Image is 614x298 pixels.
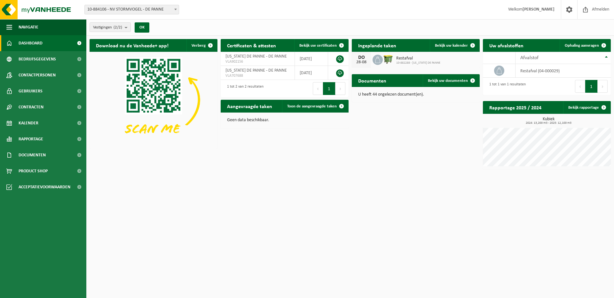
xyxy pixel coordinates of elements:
span: [US_STATE] DE PANNE - DE PANNE [225,68,287,73]
h2: Documenten [352,74,393,87]
div: 28-08 [355,60,368,65]
button: Vestigingen(2/2) [90,22,131,32]
span: 2024: 13,200 m3 - 2025: 12,100 m3 [486,122,611,125]
a: Toon de aangevraagde taken [282,100,348,113]
button: 1 [585,80,598,93]
h2: Aangevraagde taken [221,100,279,112]
span: VLA707688 [225,73,290,78]
h2: Download nu de Vanheede+ app! [90,39,175,51]
div: 1 tot 1 van 1 resultaten [486,79,526,93]
h2: Certificaten & attesten [221,39,282,51]
a: Bekijk uw documenten [423,74,479,87]
button: Previous [575,80,585,93]
span: Afvalstof [520,55,539,60]
span: Vestigingen [93,23,122,32]
span: Verberg [192,43,206,48]
strong: [PERSON_NAME] [523,7,555,12]
img: WB-1100-HPE-GN-50 [383,54,394,65]
span: Bekijk uw certificaten [299,43,337,48]
span: Acceptatievoorwaarden [19,179,70,195]
p: U heeft 44 ongelezen document(en). [358,92,473,97]
span: Contracten [19,99,43,115]
span: 10-882288 - [US_STATE] DE PANNE [396,61,440,65]
button: Next [335,82,345,95]
span: Rapportage [19,131,43,147]
span: 10-884106 - NV STORMVOGEL - DE PANNE [84,5,179,14]
h2: Uw afvalstoffen [483,39,530,51]
span: Bekijk uw documenten [428,79,468,83]
span: Contactpersonen [19,67,56,83]
span: Ophaling aanvragen [565,43,599,48]
h3: Kubiek [486,117,611,125]
td: [DATE] [295,66,328,80]
p: Geen data beschikbaar. [227,118,342,122]
h2: Rapportage 2025 / 2024 [483,101,548,114]
button: Next [598,80,608,93]
span: Gebruikers [19,83,43,99]
span: Dashboard [19,35,43,51]
h2: Ingeplande taken [352,39,403,51]
span: Bekijk uw kalender [435,43,468,48]
span: Kalender [19,115,38,131]
a: Ophaling aanvragen [560,39,610,52]
span: Documenten [19,147,46,163]
a: Bekijk uw certificaten [294,39,348,52]
td: restafval (04-000029) [516,64,611,78]
button: 1 [323,82,335,95]
a: Bekijk uw kalender [430,39,479,52]
span: Product Shop [19,163,48,179]
span: VLA902156 [225,59,290,64]
button: OK [135,22,149,33]
button: Previous [313,82,323,95]
button: Verberg [186,39,217,52]
div: 1 tot 2 van 2 resultaten [224,82,264,96]
span: 10-884106 - NV STORMVOGEL - DE PANNE [85,5,179,14]
a: Bekijk rapportage [563,101,610,114]
span: Bedrijfsgegevens [19,51,56,67]
span: Navigatie [19,19,38,35]
span: Toon de aangevraagde taken [287,104,337,108]
count: (2/2) [114,25,122,29]
span: Restafval [396,56,440,61]
td: [DATE] [295,52,328,66]
span: [US_STATE] DE PANNE - DE PANNE [225,54,287,59]
div: DO [355,55,368,60]
img: Download de VHEPlus App [90,52,217,148]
